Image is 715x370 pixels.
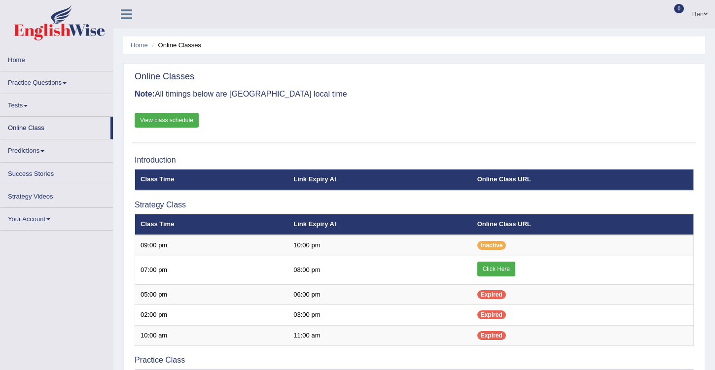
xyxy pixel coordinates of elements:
[135,305,288,326] td: 02:00 pm
[0,71,113,91] a: Practice Questions
[288,284,471,305] td: 06:00 pm
[135,284,288,305] td: 05:00 pm
[149,40,201,50] li: Online Classes
[131,41,148,49] a: Home
[135,325,288,346] td: 10:00 am
[0,185,113,204] a: Strategy Videos
[0,163,113,182] a: Success Stories
[477,290,506,299] span: Expired
[288,305,471,326] td: 03:00 pm
[0,208,113,227] a: Your Account
[0,49,113,68] a: Home
[477,241,506,250] span: Inactive
[477,310,506,319] span: Expired
[0,139,113,159] a: Predictions
[288,256,471,284] td: 08:00 pm
[135,256,288,284] td: 07:00 pm
[674,4,684,13] span: 0
[135,156,694,165] h3: Introduction
[288,214,471,235] th: Link Expiry At
[288,169,471,190] th: Link Expiry At
[477,331,506,340] span: Expired
[288,325,471,346] td: 11:00 am
[135,169,288,190] th: Class Time
[472,214,694,235] th: Online Class URL
[0,117,110,136] a: Online Class
[135,356,694,365] h3: Practice Class
[472,169,694,190] th: Online Class URL
[135,90,694,99] h3: All timings below are [GEOGRAPHIC_DATA] local time
[135,201,694,209] h3: Strategy Class
[135,214,288,235] th: Class Time
[477,262,515,276] a: Click Here
[288,235,471,256] td: 10:00 pm
[135,113,199,128] a: View class schedule
[135,90,155,98] b: Note:
[0,94,113,113] a: Tests
[135,235,288,256] td: 09:00 pm
[135,72,194,82] h2: Online Classes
